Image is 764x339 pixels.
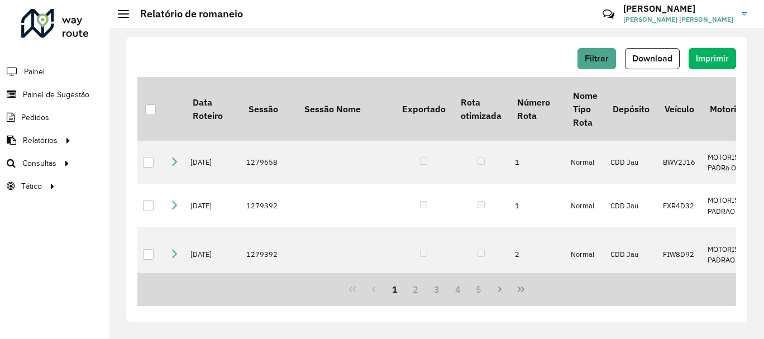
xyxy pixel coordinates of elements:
td: 2 [509,227,565,281]
button: 5 [469,279,490,300]
th: Veículo [657,77,702,141]
td: FIW8D92 [657,227,702,281]
button: 4 [447,279,469,300]
span: Filtrar [585,54,609,63]
td: CDD Jau [605,227,657,281]
td: 1 [509,141,565,184]
button: Imprimir [689,48,736,69]
span: Download [632,54,672,63]
span: Pedidos [21,112,49,123]
span: Painel de Sugestão [23,89,89,101]
td: MOTORISTA PADRa O [702,141,756,184]
td: 1279392 [241,227,297,281]
span: Painel [24,66,45,78]
td: MOTORISTA PADRAO [702,227,756,281]
td: MOTORISTA PADRAO [702,184,756,228]
span: Relatórios [23,135,58,146]
td: 1279392 [241,184,297,228]
span: [PERSON_NAME] [PERSON_NAME] [623,15,733,25]
th: Exportado [394,77,453,141]
button: Next Page [489,279,510,300]
th: Data Roteiro [185,77,241,141]
th: Número Rota [509,77,565,141]
td: 1 [509,184,565,228]
th: Depósito [605,77,657,141]
th: Nome Tipo Rota [565,77,605,141]
td: BWV2J16 [657,141,702,184]
th: Sessão Nome [297,77,394,141]
button: Download [625,48,680,69]
button: 3 [426,279,447,300]
h2: Relatório de romaneio [129,8,243,20]
td: [DATE] [185,184,241,228]
td: CDD Jau [605,141,657,184]
td: CDD Jau [605,184,657,228]
th: Rota otimizada [453,77,509,141]
button: 1 [384,279,405,300]
button: Last Page [510,279,532,300]
span: Consultas [22,157,56,169]
span: Imprimir [696,54,729,63]
th: Sessão [241,77,297,141]
h3: [PERSON_NAME] [623,3,733,14]
td: [DATE] [185,141,241,184]
span: Tático [21,180,42,192]
td: 1279658 [241,141,297,184]
button: Filtrar [577,48,616,69]
td: [DATE] [185,227,241,281]
td: Normal [565,227,605,281]
td: FXR4D32 [657,184,702,228]
button: 2 [405,279,426,300]
th: Motorista [702,77,756,141]
td: Normal [565,184,605,228]
a: Contato Rápido [596,2,620,26]
td: Normal [565,141,605,184]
